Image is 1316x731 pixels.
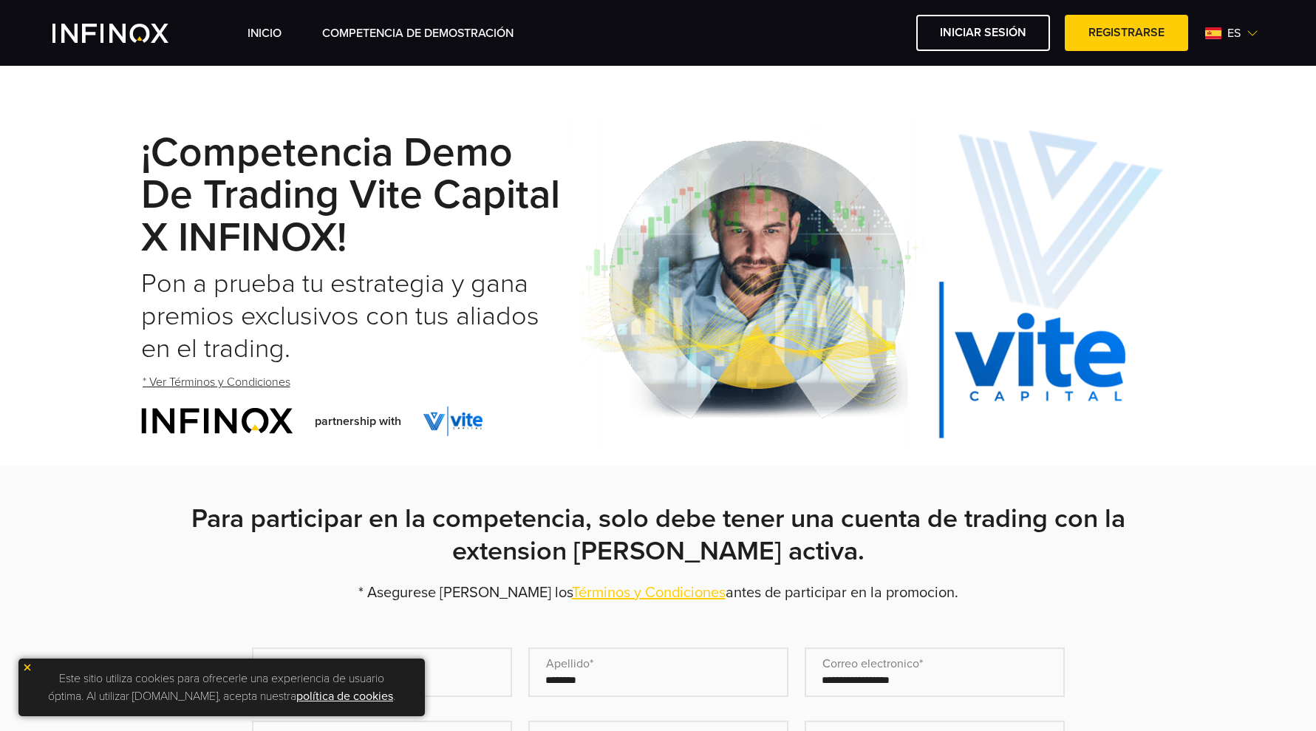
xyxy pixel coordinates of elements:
h2: Pon a prueba tu estrategia y gana premios exclusivos con tus aliados en el trading. [141,268,567,365]
span: partnership with [315,412,401,430]
strong: Para participar en la competencia, solo debe tener una cuenta de trading con la extension [PERSON... [191,503,1125,567]
a: * Ver Términos y Condiciones [141,364,292,401]
a: política de cookies [296,689,393,704]
p: Este sitio utiliza cookies para ofrecerle una experiencia de usuario óptima. Al utilizar [DOMAIN_... [26,666,417,709]
p: * Asegurese [PERSON_NAME] los antes de participar en la promocion. [141,582,1176,603]
a: Términos y Condiciones [572,584,726,602]
span: es [1221,24,1247,42]
img: yellow close icon [22,662,33,673]
a: Registrarse [1065,15,1188,51]
a: INFINOX Vite [52,24,203,43]
a: INICIO [248,24,282,42]
strong: ¡Competencia Demo de Trading Vite Capital x INFINOX! [141,129,560,263]
a: Competencia de Demostración [322,24,514,42]
a: Iniciar sesión [916,15,1050,51]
